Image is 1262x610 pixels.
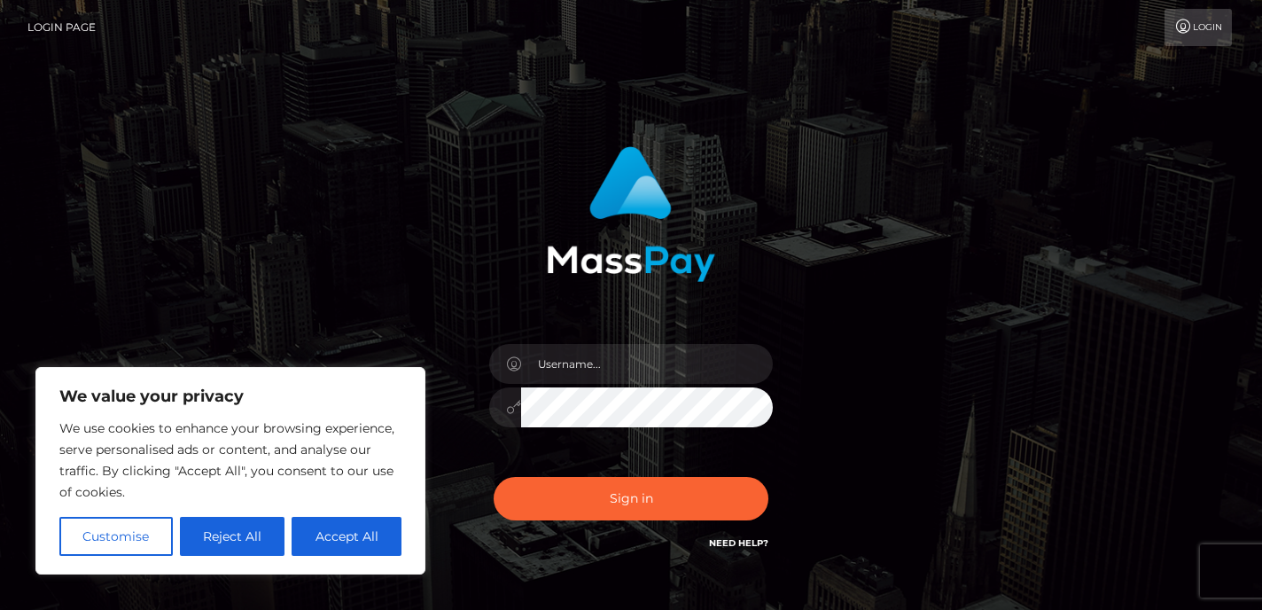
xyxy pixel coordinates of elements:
button: Sign in [494,477,768,520]
button: Accept All [292,517,401,556]
a: Login Page [27,9,96,46]
p: We value your privacy [59,386,401,407]
img: MassPay Login [547,146,715,282]
button: Reject All [180,517,285,556]
a: Login [1165,9,1232,46]
p: We use cookies to enhance your browsing experience, serve personalised ads or content, and analys... [59,418,401,503]
div: We value your privacy [35,367,425,575]
button: Customise [59,517,173,556]
a: Need Help? [709,537,768,549]
input: Username... [521,344,773,384]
